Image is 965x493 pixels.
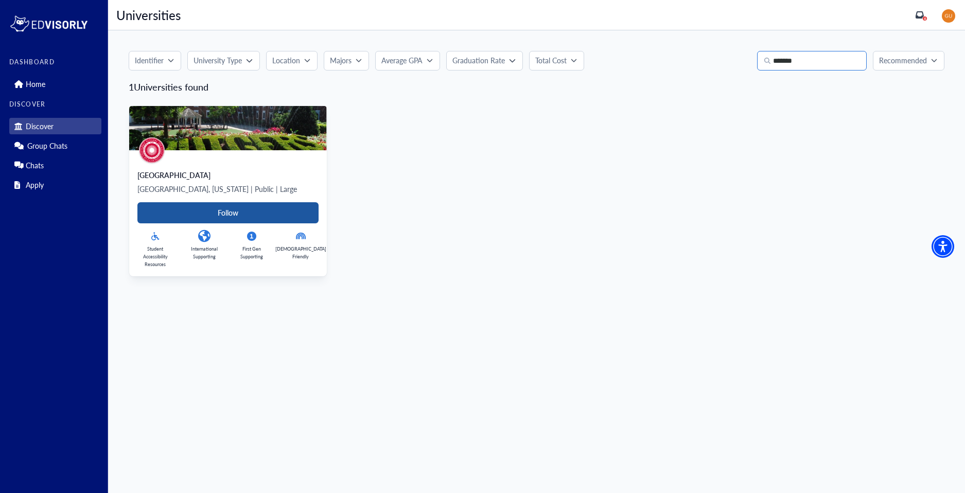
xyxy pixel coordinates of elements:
button: Follow [137,202,319,223]
div: Apply [9,177,101,193]
div: Home [9,76,101,92]
p: Graduation Rate [452,55,505,66]
img: avatar [139,137,165,163]
p: Identifier [135,55,164,66]
p: Location [272,55,300,66]
p: Group Chats [27,142,67,150]
label: DISCOVER [9,101,101,108]
p: [DEMOGRAPHIC_DATA] Friendly [275,245,326,260]
a: 6 [916,11,924,19]
p: Universities [116,9,181,21]
button: Graduation Rate [446,51,522,71]
div: Discover [9,118,101,134]
div: Accessibility Menu [932,235,954,258]
input: Search [757,51,867,71]
p: Home [26,80,45,89]
p: Total Cost [535,55,567,66]
button: Majors [324,51,369,71]
p: Majors [330,55,352,66]
p: Discover [26,122,54,131]
img: logo [9,13,89,34]
p: [GEOGRAPHIC_DATA], [US_STATE] | Public | Large [137,183,319,195]
p: Chats [26,161,44,170]
div: [GEOGRAPHIC_DATA] [137,170,319,180]
span: 6 [924,16,926,21]
p: University Type [194,55,242,66]
button: Total Cost [529,51,584,71]
button: University Type [187,51,259,71]
p: Apply [26,181,44,189]
label: DASHBOARD [9,59,101,66]
p: Average GPA [381,55,423,66]
div: Chats [9,157,101,173]
h5: 1 Universities found [129,81,944,93]
p: Recommended [879,55,927,66]
button: Identifier [129,51,181,71]
p: First Gen Supporting [234,245,270,260]
button: Recommended [873,51,944,71]
button: Average GPA [375,51,440,71]
p: Student Accessibility Resources [137,245,173,268]
button: Location [266,51,318,71]
div: Group Chats [9,137,101,154]
p: International Supporting [186,245,222,260]
img: Screenshot%202025-09-05%20at%204.26.57%E2%80%AFPM.png [129,106,327,150]
a: avatar [GEOGRAPHIC_DATA][GEOGRAPHIC_DATA], [US_STATE] | Public | LargeFollowStudent Accessibility... [129,106,327,276]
